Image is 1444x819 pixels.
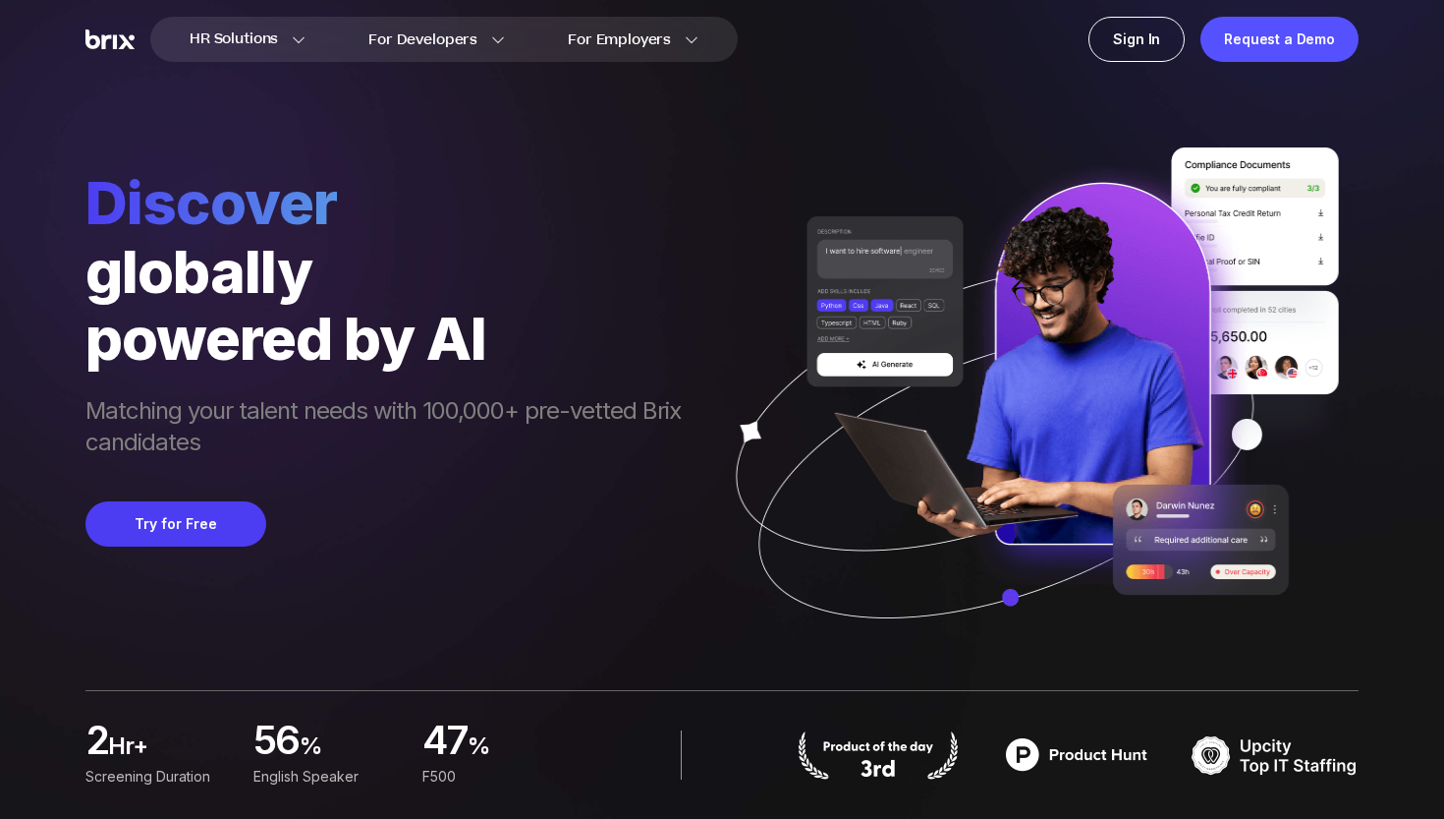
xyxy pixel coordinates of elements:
[190,24,278,55] span: HR Solutions
[253,766,398,788] div: English Speaker
[85,501,266,547] button: Try for Free
[468,731,567,770] span: %
[85,238,700,305] div: globally
[300,731,399,770] span: %
[993,731,1160,780] img: product hunt badge
[1088,17,1185,62] a: Sign In
[795,731,962,780] img: product hunt badge
[85,305,700,372] div: powered by AI
[108,731,230,770] span: hr+
[85,167,700,238] span: Discover
[85,723,108,762] span: 2
[1200,17,1359,62] a: Request a Demo
[253,723,300,762] span: 56
[568,29,671,50] span: For Employers
[85,766,230,788] div: Screening duration
[700,147,1359,676] img: ai generate
[368,29,477,50] span: For Developers
[1192,731,1359,780] img: TOP IT STAFFING
[85,29,135,50] img: Brix Logo
[422,723,469,762] span: 47
[85,395,700,462] span: Matching your talent needs with 100,000+ pre-vetted Brix candidates
[422,766,567,788] div: F500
